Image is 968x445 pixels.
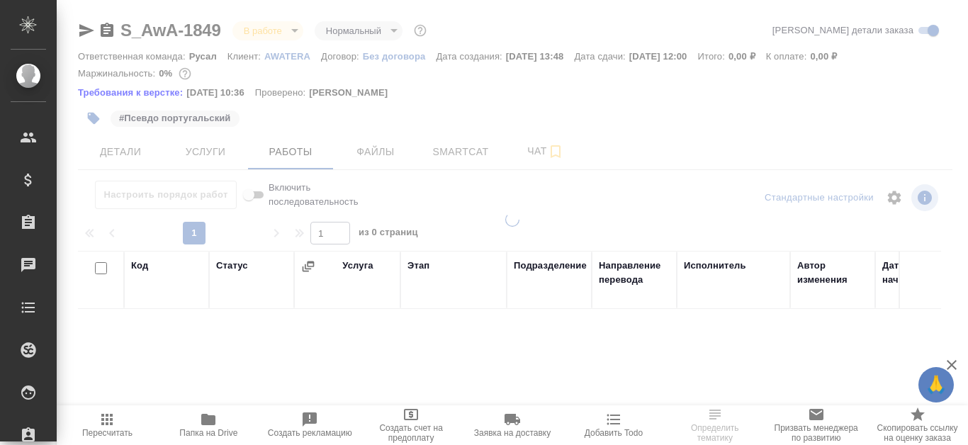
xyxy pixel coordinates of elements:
span: Добавить Todo [585,428,643,438]
span: Определить тематику [672,423,757,443]
span: Заявка на доставку [474,428,551,438]
div: Код [131,259,148,273]
span: Призвать менеджера по развитию [774,423,858,443]
button: Папка на Drive [158,405,259,445]
button: Определить тематику [664,405,765,445]
button: Создать счет на предоплату [361,405,462,445]
button: Скопировать ссылку на оценку заказа [867,405,968,445]
span: Папка на Drive [179,428,237,438]
div: Направление перевода [599,259,670,287]
button: Создать рекламацию [259,405,361,445]
button: 🙏 [918,367,954,402]
button: Добавить Todo [563,405,664,445]
span: 🙏 [924,370,948,400]
span: Пересчитать [82,428,133,438]
button: Заявка на доставку [462,405,563,445]
div: Подразделение [514,259,587,273]
div: Дата начала [882,259,939,287]
button: Пересчитать [57,405,158,445]
span: Создать рекламацию [268,428,352,438]
div: Услуга [342,259,373,273]
span: Скопировать ссылку на оценку заказа [875,423,959,443]
div: Этап [407,259,429,273]
div: Статус [216,259,248,273]
div: Исполнитель [684,259,746,273]
button: Призвать менеджера по развитию [765,405,867,445]
span: Создать счет на предоплату [369,423,454,443]
div: Автор изменения [797,259,868,287]
button: Сгруппировать [301,259,315,274]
